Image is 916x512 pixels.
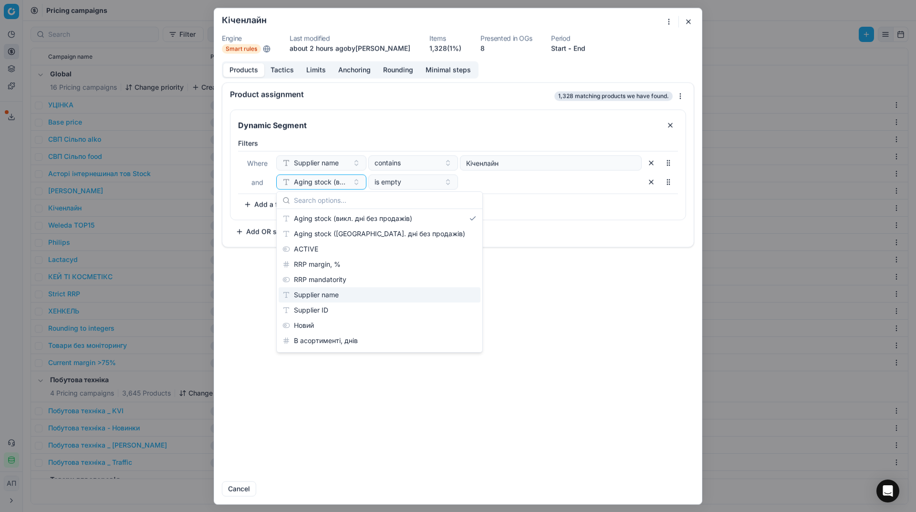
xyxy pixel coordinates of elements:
[264,63,300,77] button: Tactics
[279,287,480,303] div: Supplier name
[554,91,673,101] span: 1,328 matching products we have found.
[279,333,480,348] div: В асортименті, днів
[223,63,264,77] button: Products
[279,272,480,287] div: RRP mandatority
[279,318,480,333] div: Новий
[222,481,256,496] button: Cancel
[290,44,410,52] span: about 2 hours ago by [PERSON_NAME]
[300,63,332,77] button: Limits
[222,44,261,53] span: Smart rules
[375,177,401,187] span: is empty
[551,35,585,42] dt: Period
[236,117,659,133] input: Segment
[429,35,461,42] dt: Items
[247,159,268,167] span: Where
[375,158,401,167] span: contains
[294,158,339,167] span: Supplier name
[480,35,532,42] dt: Presented in OGs
[277,209,482,352] div: Suggestions
[419,63,477,77] button: Minimal steps
[279,348,480,364] div: Оборотність, днів (викл. дні без продажів)
[568,43,572,53] span: -
[279,226,480,241] div: Aging stock ([GEOGRAPHIC_DATA]. дні без продажів)
[279,303,480,318] div: Supplier ID
[279,241,480,257] div: ACTIVE
[279,211,480,226] div: Aging stock (викл. дні без продажів)
[222,16,267,24] h2: Кіченлайн
[279,257,480,272] div: RRP margin, %
[238,138,678,148] label: Filters
[238,197,296,212] button: Add a filter
[332,63,377,77] button: Anchoring
[294,191,477,210] input: Search options...
[230,90,552,98] div: Product assignment
[290,35,410,42] dt: Last modified
[294,177,349,187] span: Aging stock (викл. дні без продажів)
[222,35,271,42] dt: Engine
[429,43,461,53] a: 1,328(1%)
[551,43,566,53] button: Start
[251,178,263,186] span: and
[573,43,585,53] button: End
[230,224,306,239] button: Add OR segment
[377,63,419,77] button: Rounding
[480,43,485,53] button: 8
